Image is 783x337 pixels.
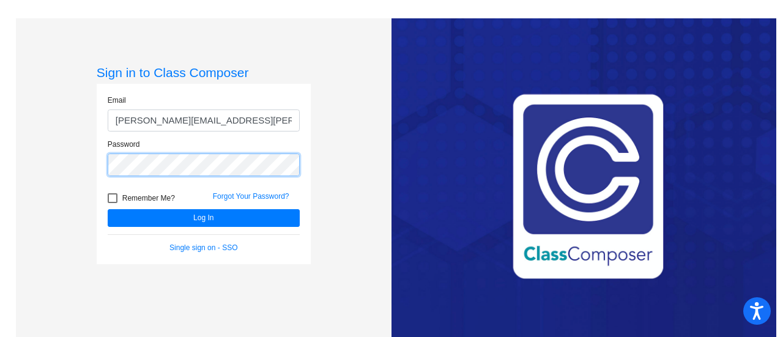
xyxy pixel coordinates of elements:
button: Log In [108,209,300,227]
a: Single sign on - SSO [169,243,237,252]
h3: Sign in to Class Composer [97,65,311,80]
label: Email [108,95,126,106]
label: Password [108,139,140,150]
a: Forgot Your Password? [213,192,289,201]
span: Remember Me? [122,191,175,206]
